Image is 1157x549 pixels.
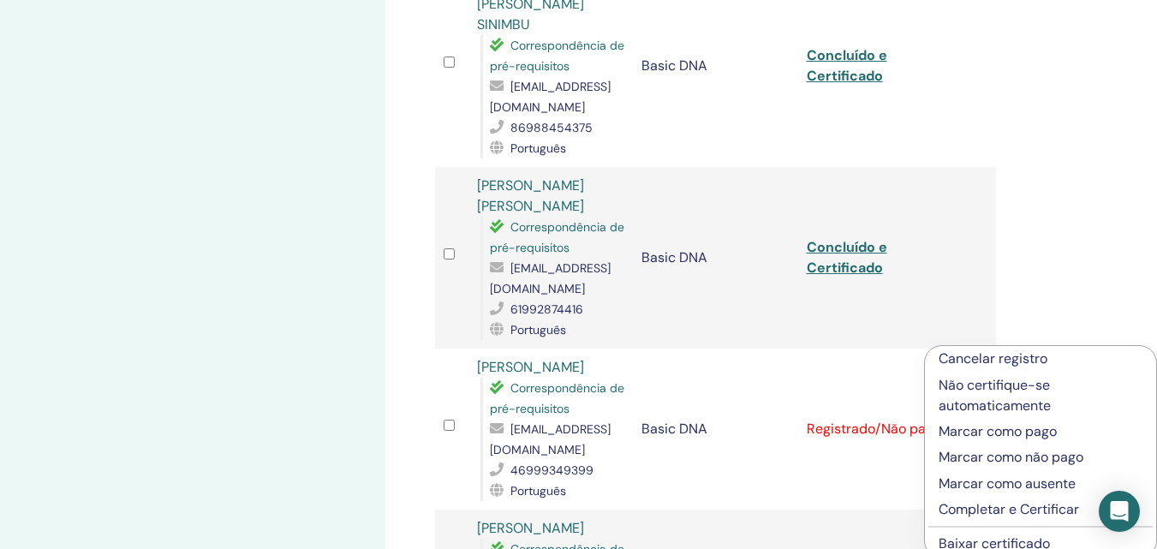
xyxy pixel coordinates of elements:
span: Português [510,483,566,498]
p: Marcar como não pago [939,447,1142,468]
span: [EMAIL_ADDRESS][DOMAIN_NAME] [490,421,611,457]
td: Basic DNA [633,167,798,349]
span: Correspondência de pré-requisitos [490,219,624,255]
a: [PERSON_NAME] [477,358,584,376]
a: [PERSON_NAME] [477,519,584,537]
span: Correspondência de pré-requisitos [490,380,624,416]
span: 86988454375 [510,120,593,135]
p: Marcar como ausente [939,474,1142,494]
p: Não certifique-se automaticamente [939,375,1142,416]
span: 46999349399 [510,462,593,478]
span: Português [510,140,566,156]
a: Concluído e Certificado [807,238,887,277]
span: Correspondência de pré-requisitos [490,38,624,74]
div: Open Intercom Messenger [1099,491,1140,532]
a: Concluído e Certificado [807,46,887,85]
span: 61992874416 [510,301,583,317]
p: Completar e Certificar [939,499,1142,520]
p: Cancelar registro [939,349,1142,369]
p: Marcar como pago [939,421,1142,442]
td: Basic DNA [633,349,798,510]
span: [EMAIL_ADDRESS][DOMAIN_NAME] [490,260,611,296]
a: [PERSON_NAME] [PERSON_NAME] [477,176,584,215]
span: Português [510,322,566,337]
span: [EMAIL_ADDRESS][DOMAIN_NAME] [490,79,611,115]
